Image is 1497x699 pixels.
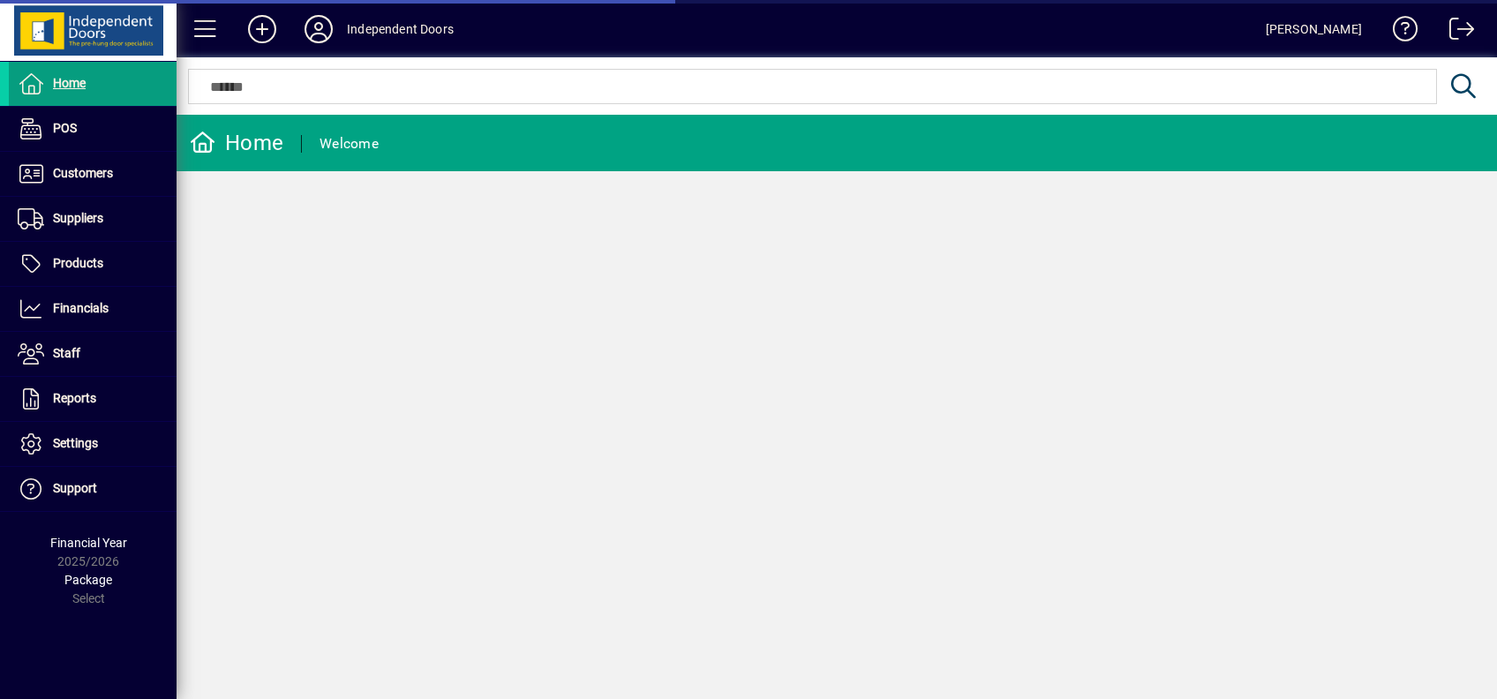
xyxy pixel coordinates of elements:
[53,166,113,180] span: Customers
[53,76,86,90] span: Home
[53,391,96,405] span: Reports
[64,573,112,587] span: Package
[1266,15,1362,43] div: [PERSON_NAME]
[53,346,80,360] span: Staff
[1436,4,1475,61] a: Logout
[290,13,347,45] button: Profile
[9,197,177,241] a: Suppliers
[1380,4,1418,61] a: Knowledge Base
[9,287,177,331] a: Financials
[9,152,177,196] a: Customers
[53,211,103,225] span: Suppliers
[347,15,454,43] div: Independent Doors
[190,129,283,157] div: Home
[53,256,103,270] span: Products
[9,377,177,421] a: Reports
[53,436,98,450] span: Settings
[320,130,379,158] div: Welcome
[53,301,109,315] span: Financials
[9,332,177,376] a: Staff
[9,242,177,286] a: Products
[9,467,177,511] a: Support
[9,422,177,466] a: Settings
[234,13,290,45] button: Add
[53,121,77,135] span: POS
[9,107,177,151] a: POS
[53,481,97,495] span: Support
[50,536,127,550] span: Financial Year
